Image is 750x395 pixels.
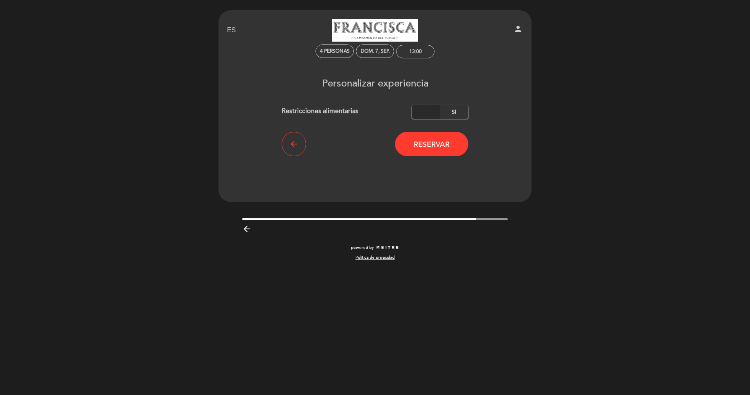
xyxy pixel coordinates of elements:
[414,140,450,149] span: Reservar
[395,132,468,156] button: Reservar
[322,78,428,89] span: Personalizar experiencia
[412,105,440,119] label: No
[289,139,299,149] i: arrow_back
[324,19,426,42] a: [PERSON_NAME]
[376,246,399,250] img: MEITRE
[440,105,468,119] label: Si
[242,224,252,234] i: arrow_backward
[282,132,306,156] button: arrow_back
[355,255,395,260] a: Política de privacidad
[320,48,350,54] span: 4 personas
[282,105,412,119] div: Restricciones alimentarias
[351,245,374,251] span: powered by
[513,24,523,37] button: person
[409,49,422,55] div: 13:00
[361,48,390,54] div: dom. 7, sep.
[513,24,523,34] i: person
[351,245,399,251] a: powered by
